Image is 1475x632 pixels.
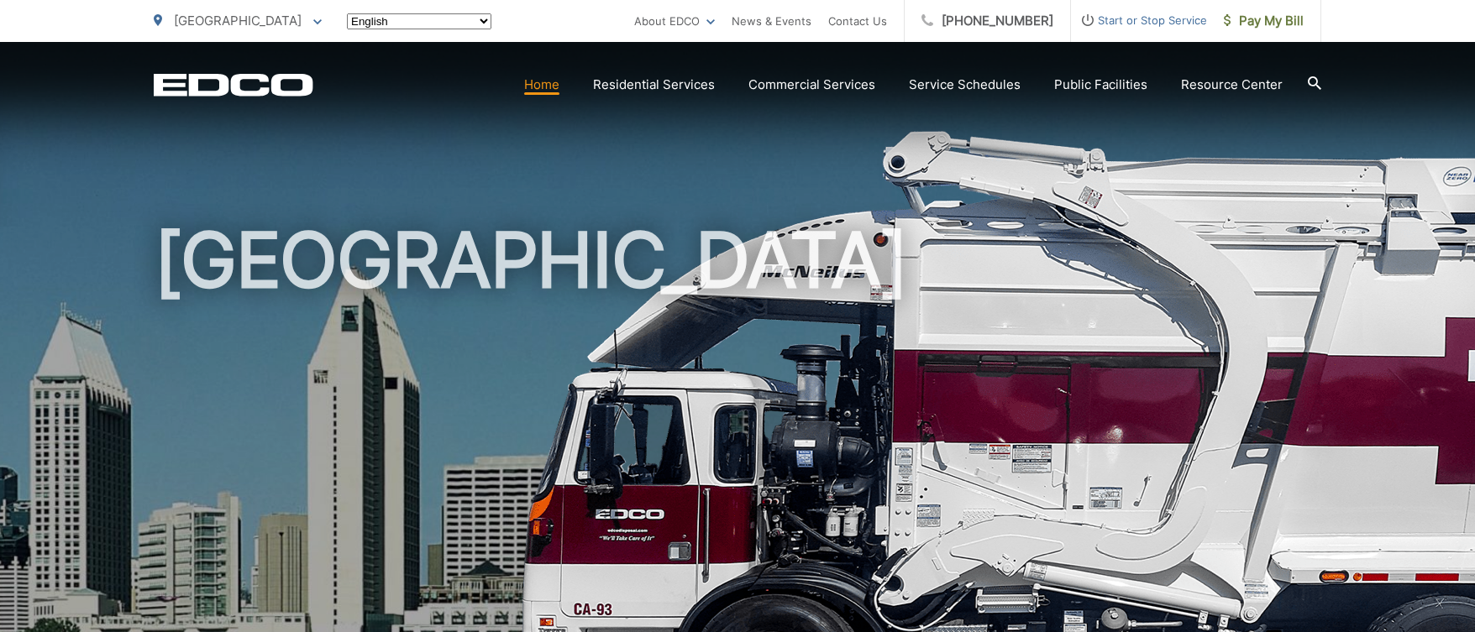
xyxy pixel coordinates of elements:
[347,13,491,29] select: Select a language
[1054,75,1147,95] a: Public Facilities
[828,11,887,31] a: Contact Us
[524,75,559,95] a: Home
[748,75,875,95] a: Commercial Services
[593,75,715,95] a: Residential Services
[634,11,715,31] a: About EDCO
[732,11,811,31] a: News & Events
[154,73,313,97] a: EDCD logo. Return to the homepage.
[1181,75,1283,95] a: Resource Center
[1224,11,1304,31] span: Pay My Bill
[174,13,302,29] span: [GEOGRAPHIC_DATA]
[909,75,1021,95] a: Service Schedules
